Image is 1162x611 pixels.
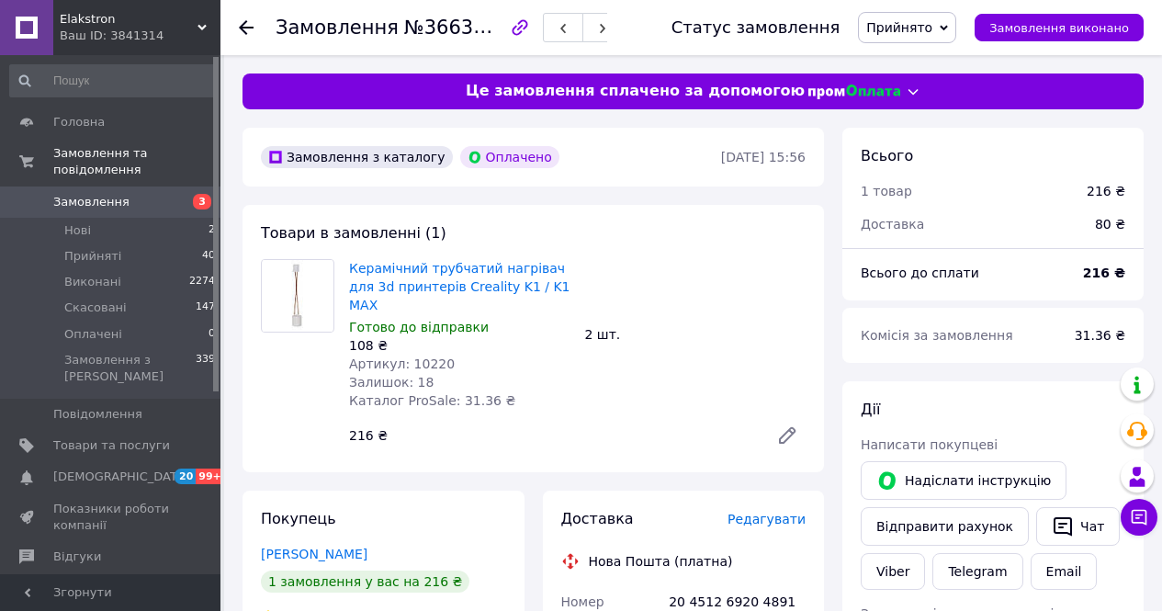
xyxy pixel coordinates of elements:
[866,20,932,35] span: Прийнято
[342,423,762,448] div: 216 ₴
[175,469,196,484] span: 20
[861,553,925,590] a: Viber
[64,352,196,385] span: Замовлення з [PERSON_NAME]
[721,150,806,164] time: [DATE] 15:56
[196,469,226,484] span: 99+
[349,393,515,408] span: Каталог ProSale: 31.36 ₴
[861,217,924,232] span: Доставка
[861,328,1013,343] span: Комісія за замовлення
[261,224,446,242] span: Товари в замовленні (1)
[561,510,634,527] span: Доставка
[861,507,1029,546] button: Відправити рахунок
[9,64,217,97] input: Пошук
[239,18,254,37] div: Повернутися назад
[53,549,101,565] span: Відгуки
[861,401,880,418] span: Дії
[64,326,122,343] span: Оплачені
[460,146,559,168] div: Оплачено
[349,375,434,390] span: Залишок: 18
[60,11,197,28] span: Elakstron
[578,322,814,347] div: 2 шт.
[932,553,1022,590] a: Telegram
[64,222,91,239] span: Нові
[1087,182,1125,200] div: 216 ₴
[1084,204,1136,244] div: 80 ₴
[349,320,489,334] span: Готово до відправки
[861,266,979,280] span: Всього до сплати
[728,512,806,526] span: Редагувати
[261,146,453,168] div: Замовлення з каталогу
[53,501,170,534] span: Показники роботи компанії
[1121,499,1157,536] button: Чат з покупцем
[349,356,455,371] span: Артикул: 10220
[466,81,805,102] span: Це замовлення сплачено за допомогою
[53,194,130,210] span: Замовлення
[196,352,215,385] span: 339
[202,248,215,265] span: 40
[64,248,121,265] span: Прийняті
[196,300,215,316] span: 147
[261,510,336,527] span: Покупець
[861,147,913,164] span: Всього
[349,336,570,355] div: 108 ₴
[189,274,215,290] span: 2274
[671,18,840,37] div: Статус замовлення
[769,417,806,454] a: Редагувати
[64,274,121,290] span: Виконані
[53,114,105,130] span: Головна
[209,326,215,343] span: 0
[861,184,912,198] span: 1 товар
[193,194,211,209] span: 3
[861,461,1066,500] button: Надіслати інструкцію
[53,469,189,485] span: [DEMOGRAPHIC_DATA]
[975,14,1144,41] button: Замовлення виконано
[209,222,215,239] span: 2
[261,547,367,561] a: [PERSON_NAME]
[861,437,998,452] span: Написати покупцеві
[53,437,170,454] span: Товари та послуги
[1075,328,1125,343] span: 31.36 ₴
[1036,507,1120,546] button: Чат
[261,571,469,593] div: 1 замовлення у вас на 216 ₴
[64,300,127,316] span: Скасовані
[404,16,535,39] span: №366321089
[1031,553,1098,590] button: Email
[53,145,220,178] span: Замовлення та повідомлення
[60,28,220,44] div: Ваш ID: 3841314
[1083,266,1125,280] b: 216 ₴
[349,261,570,312] a: Керамічний трубчатий нагрівач для 3d принтерів Creality K1 / K1 MAX
[53,406,142,423] span: Повідомлення
[276,17,399,39] span: Замовлення
[584,552,738,571] div: Нова Пошта (платна)
[263,260,333,332] img: Керамічний трубчатий нагрівач для 3d принтерів Creality K1 / K1 MAX
[989,21,1129,35] span: Замовлення виконано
